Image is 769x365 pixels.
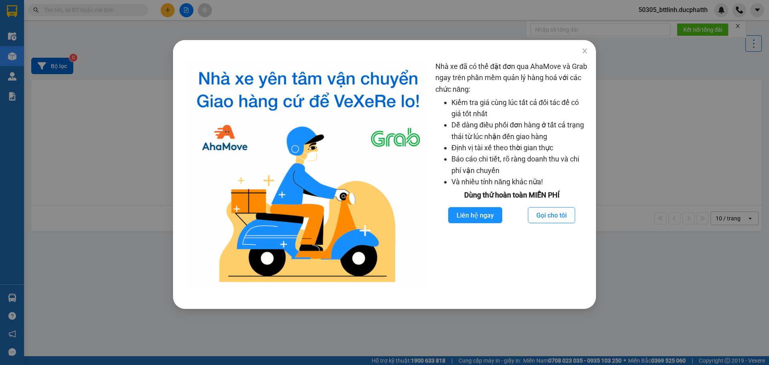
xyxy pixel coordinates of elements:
button: Liên hệ ngay [448,207,502,223]
li: Định vị tài xế theo thời gian thực [451,142,588,153]
li: Kiểm tra giá cùng lúc tất cả đối tác để có giá tốt nhất [451,97,588,120]
li: Báo cáo chi tiết, rõ ràng doanh thu và chi phí vận chuyển [451,153,588,176]
li: Dễ dàng điều phối đơn hàng ở tất cả trạng thái từ lúc nhận đến giao hàng [451,119,588,142]
span: Gọi cho tôi [536,210,567,220]
button: Gọi cho tôi [528,207,575,223]
div: Dùng thử hoàn toàn MIỄN PHÍ [435,190,588,201]
button: Close [574,40,596,63]
span: Liên hệ ngay [457,210,494,220]
img: logo [187,61,429,289]
div: Nhà xe đã có thể đặt đơn qua AhaMove và Grab ngay trên phần mềm quản lý hàng hoá với các chức năng: [435,61,588,289]
span: close [582,48,588,54]
li: Và nhiều tính năng khác nữa! [451,176,588,188]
